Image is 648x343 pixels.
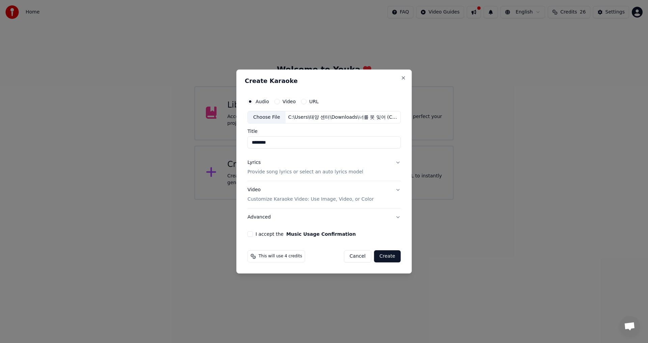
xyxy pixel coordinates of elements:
button: LyricsProvide song lyrics or select an auto lyrics model [247,154,401,181]
label: Video [282,99,296,104]
button: Create [374,250,401,262]
div: Choose File [248,111,286,123]
button: Cancel [344,250,371,262]
button: I accept the [286,232,356,236]
div: Lyrics [247,160,261,166]
label: Audio [255,99,269,104]
p: Customize Karaoke Video: Use Image, Video, or Color [247,196,374,203]
div: C:\Users\태양 센터\Downloads\너를 못 잊어 (Can't Forget You) 2.wav [286,114,400,121]
button: VideoCustomize Karaoke Video: Use Image, Video, or Color [247,181,401,208]
label: URL [309,99,319,104]
span: This will use 4 credits [259,254,302,259]
label: Title [247,129,401,134]
label: I accept the [255,232,356,236]
div: Video [247,187,374,203]
p: Provide song lyrics or select an auto lyrics model [247,169,363,176]
button: Advanced [247,208,401,226]
h2: Create Karaoke [245,78,403,84]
